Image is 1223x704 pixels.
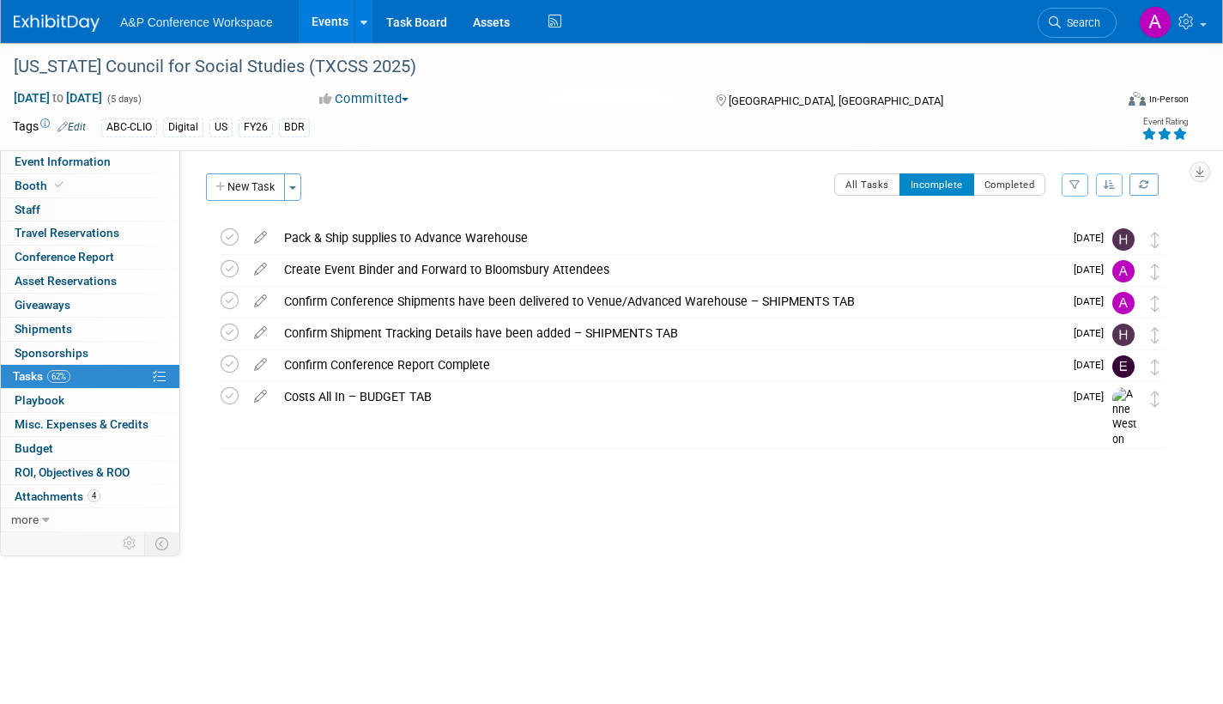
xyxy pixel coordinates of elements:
div: Costs All In – BUDGET TAB [275,382,1063,411]
span: Travel Reservations [15,226,119,240]
i: Move task [1151,264,1159,280]
a: Misc. Expenses & Credits [1,413,179,436]
div: Event Rating [1141,118,1188,126]
span: Conference Report [15,250,114,264]
span: [DATE] [DATE] [13,90,103,106]
span: to [50,91,66,105]
a: Playbook [1,389,179,412]
span: 62% [47,370,70,383]
i: Move task [1151,295,1159,312]
span: Booth [15,179,67,192]
a: Staff [1,198,179,222]
span: Tasks [13,369,70,383]
span: Misc. Expenses & Credits [15,417,148,431]
a: Attachments4 [1,485,179,508]
button: All Tasks [834,173,900,196]
div: In-Person [1148,93,1189,106]
a: Giveaways [1,294,179,317]
img: Format-Inperson.png [1129,92,1146,106]
span: [DATE] [1074,391,1112,403]
span: Event Information [15,155,111,168]
span: [DATE] [1074,295,1112,307]
a: Budget [1,437,179,460]
div: Confirm Conference Report Complete [275,350,1063,379]
span: Budget [15,441,53,455]
div: ABC-CLIO [101,118,157,137]
a: edit [245,357,275,373]
img: Anne Weston [1112,387,1138,448]
td: Personalize Event Tab Strip [115,532,145,555]
span: 4 [88,489,100,502]
button: New Task [206,173,285,201]
i: Booth reservation complete [55,180,64,190]
td: Toggle Event Tabs [145,532,180,555]
img: Hannah Siegel [1112,228,1135,251]
div: Create Event Binder and Forward to Bloomsbury Attendees [275,255,1063,284]
span: A&P Conference Workspace [120,15,273,29]
span: Attachments [15,489,100,503]
a: edit [245,230,275,246]
div: BDR [279,118,310,137]
span: Asset Reservations [15,274,117,288]
button: Incomplete [899,173,974,196]
img: Amanda Oney [1112,292,1135,314]
span: [DATE] [1074,232,1112,244]
i: Move task [1151,327,1159,343]
span: Staff [15,203,40,216]
span: [DATE] [1074,264,1112,276]
a: edit [245,389,275,404]
button: Completed [973,173,1046,196]
a: Shipments [1,318,179,341]
a: Refresh [1129,173,1159,196]
span: Search [1061,16,1100,29]
a: Booth [1,174,179,197]
a: Event Information [1,150,179,173]
a: edit [245,262,275,277]
a: more [1,508,179,531]
span: [DATE] [1074,327,1112,339]
span: Shipments [15,322,72,336]
a: Sponsorships [1,342,179,365]
div: Confirm Shipment Tracking Details have been added – SHIPMENTS TAB [275,319,1063,348]
img: Hannah Siegel [1112,324,1135,346]
div: US [209,118,233,137]
a: Tasks62% [1,365,179,388]
span: Playbook [15,393,64,407]
span: Giveaways [15,298,70,312]
img: Amanda Oney [1112,260,1135,282]
img: Erin Conklin [1112,355,1135,378]
span: [DATE] [1074,359,1112,371]
span: ROI, Objectives & ROO [15,465,130,479]
img: ExhibitDay [14,15,100,32]
td: Tags [13,118,86,137]
a: Edit [58,121,86,133]
span: more [11,513,39,526]
i: Move task [1151,391,1159,407]
div: Confirm Conference Shipments have been delivered to Venue/Advanced Warehouse – SHIPMENTS TAB [275,287,1063,316]
a: edit [245,325,275,341]
div: Event Format [1014,89,1189,115]
a: edit [245,294,275,309]
span: [GEOGRAPHIC_DATA], [GEOGRAPHIC_DATA] [729,94,943,107]
button: Committed [313,90,415,108]
div: Pack & Ship supplies to Advance Warehouse [275,223,1063,252]
i: Move task [1151,232,1159,248]
i: Move task [1151,359,1159,375]
a: Asset Reservations [1,270,179,293]
a: Travel Reservations [1,222,179,245]
div: [US_STATE] Council for Social Studies (TXCSS 2025) [8,52,1088,82]
img: Amanda Oney [1139,6,1172,39]
span: Sponsorships [15,346,88,360]
div: Digital [163,118,203,137]
a: Conference Report [1,246,179,269]
a: ROI, Objectives & ROO [1,461,179,484]
div: FY26 [239,118,273,137]
span: (5 days) [106,94,142,105]
a: Search [1038,8,1117,38]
